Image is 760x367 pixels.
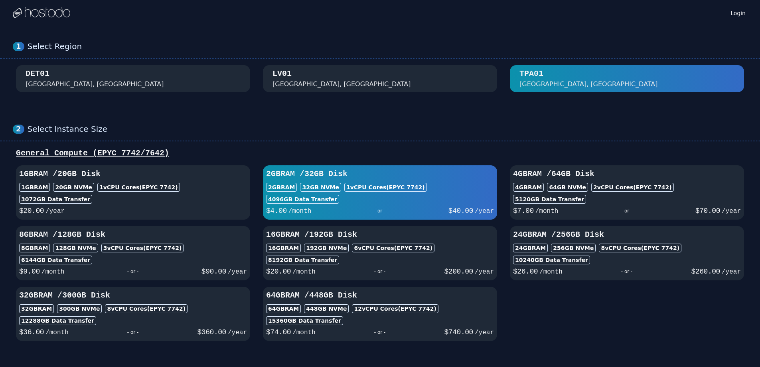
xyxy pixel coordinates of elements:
div: - or - [563,266,691,277]
span: $ 360.00 [197,328,226,336]
span: $ 7.00 [513,207,534,215]
div: 4GB RAM [513,183,544,192]
img: Logo [13,7,70,19]
div: 448 GB NVMe [304,304,349,313]
div: 20 GB NVMe [53,183,94,192]
div: 1 vCPU Cores (EPYC 7742) [344,183,427,192]
div: 16GB RAM [266,244,301,252]
div: 24GB RAM [513,244,548,252]
h3: 16GB RAM / 192 GB Disk [266,229,494,240]
span: $ 90.00 [201,268,226,276]
div: 1 vCPU Cores (EPYC 7742) [97,183,180,192]
div: Select Instance Size [28,124,747,134]
div: 8192 GB Data Transfer [266,256,339,264]
span: /year [722,268,741,276]
span: $ 20.00 [19,207,44,215]
span: /year [228,268,247,276]
div: - or - [316,327,444,338]
h3: 1GB RAM / 20 GB Disk [19,169,247,180]
span: $ 260.00 [691,268,720,276]
div: 1GB RAM [19,183,50,192]
button: 64GBRAM /448GB Disk64GBRAM448GB NVMe12vCPU Cores(EPYC 7742)15360GB Data Transfer$74.00/month- or ... [263,287,497,341]
div: [GEOGRAPHIC_DATA], [GEOGRAPHIC_DATA] [272,79,411,89]
span: /month [539,268,563,276]
div: 3072 GB Data Transfer [19,195,92,204]
h3: 2GB RAM / 32 GB Disk [266,169,494,180]
div: 64GB RAM [266,304,301,313]
div: 4096 GB Data Transfer [266,195,339,204]
div: 128 GB NVMe [53,244,98,252]
h3: 32GB RAM / 300 GB Disk [19,290,247,301]
div: 12288 GB Data Transfer [19,316,96,325]
span: $ 4.00 [266,207,287,215]
div: 8GB RAM [19,244,50,252]
span: $ 740.00 [444,328,473,336]
div: LV01 [272,68,292,79]
h3: 24GB RAM / 256 GB Disk [513,229,741,240]
button: 24GBRAM /256GB Disk24GBRAM256GB NVMe8vCPU Cores(EPYC 7742)10240GB Data Transfer$26.00/month- or -... [510,226,744,280]
div: 8 vCPU Cores (EPYC 7742) [105,304,188,313]
span: $ 26.00 [513,268,538,276]
div: 6 vCPU Cores (EPYC 7742) [352,244,434,252]
div: 12 vCPU Cores (EPYC 7742) [352,304,438,313]
span: /month [292,329,316,336]
div: - or - [311,205,448,216]
div: - or - [558,205,695,216]
div: 6144 GB Data Transfer [19,256,92,264]
span: $ 36.00 [19,328,44,336]
div: 1 [13,42,24,51]
span: /year [475,329,494,336]
button: 32GBRAM /300GB Disk32GBRAM300GB NVMe8vCPU Cores(EPYC 7742)12288GB Data Transfer$36.00/month- or -... [16,287,250,341]
span: /month [41,268,65,276]
div: 8 vCPU Cores (EPYC 7742) [599,244,681,252]
span: $ 70.00 [695,207,720,215]
div: Select Region [28,42,747,52]
div: [GEOGRAPHIC_DATA], [GEOGRAPHIC_DATA] [519,79,658,89]
span: /year [45,208,65,215]
div: General Compute (EPYC 7742/7642) [13,148,747,159]
h3: 64GB RAM / 448 GB Disk [266,290,494,301]
div: 2 [13,125,24,134]
span: $ 9.00 [19,268,40,276]
div: - or - [69,327,197,338]
button: 1GBRAM /20GB Disk1GBRAM20GB NVMe1vCPU Cores(EPYC 7742)3072GB Data Transfer$20.00/year [16,165,250,220]
a: Login [729,8,747,17]
div: - or - [64,266,201,277]
div: 10240 GB Data Transfer [513,256,590,264]
span: /month [292,268,316,276]
div: 2 vCPU Cores (EPYC 7742) [591,183,674,192]
button: 8GBRAM /128GB Disk8GBRAM128GB NVMe3vCPU Cores(EPYC 7742)6144GB Data Transfer$9.00/month- or -$90.... [16,226,250,280]
span: /month [45,329,69,336]
div: 2GB RAM [266,183,297,192]
div: 15360 GB Data Transfer [266,316,343,325]
div: 300 GB NVMe [57,304,102,313]
span: $ 20.00 [266,268,291,276]
button: 16GBRAM /192GB Disk16GBRAM192GB NVMe6vCPU Cores(EPYC 7742)8192GB Data Transfer$20.00/month- or -$... [263,226,497,280]
div: - or - [316,266,444,277]
div: 256 GB NVMe [551,244,596,252]
div: 3 vCPU Cores (EPYC 7742) [101,244,184,252]
div: [GEOGRAPHIC_DATA], [GEOGRAPHIC_DATA] [26,79,164,89]
span: $ 200.00 [444,268,473,276]
button: DET01 [GEOGRAPHIC_DATA], [GEOGRAPHIC_DATA] [16,65,250,92]
span: /year [722,208,741,215]
div: TPA01 [519,68,543,79]
span: $ 74.00 [266,328,291,336]
span: /year [475,208,494,215]
span: /month [535,208,559,215]
span: /month [288,208,312,215]
button: 2GBRAM /32GB Disk2GBRAM32GB NVMe1vCPU Cores(EPYC 7742)4096GB Data Transfer$4.00/month- or -$40.00... [263,165,497,220]
span: /year [475,268,494,276]
span: /year [228,329,247,336]
button: 4GBRAM /64GB Disk4GBRAM64GB NVMe2vCPU Cores(EPYC 7742)5120GB Data Transfer$7.00/month- or -$70.00... [510,165,744,220]
div: 32GB RAM [19,304,54,313]
div: 32 GB NVMe [300,183,341,192]
h3: 8GB RAM / 128 GB Disk [19,229,247,240]
h3: 4GB RAM / 64 GB Disk [513,169,741,180]
button: LV01 [GEOGRAPHIC_DATA], [GEOGRAPHIC_DATA] [263,65,497,92]
span: $ 40.00 [448,207,473,215]
div: 192 GB NVMe [304,244,349,252]
div: DET01 [26,68,49,79]
div: 64 GB NVMe [547,183,588,192]
button: TPA01 [GEOGRAPHIC_DATA], [GEOGRAPHIC_DATA] [510,65,744,92]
